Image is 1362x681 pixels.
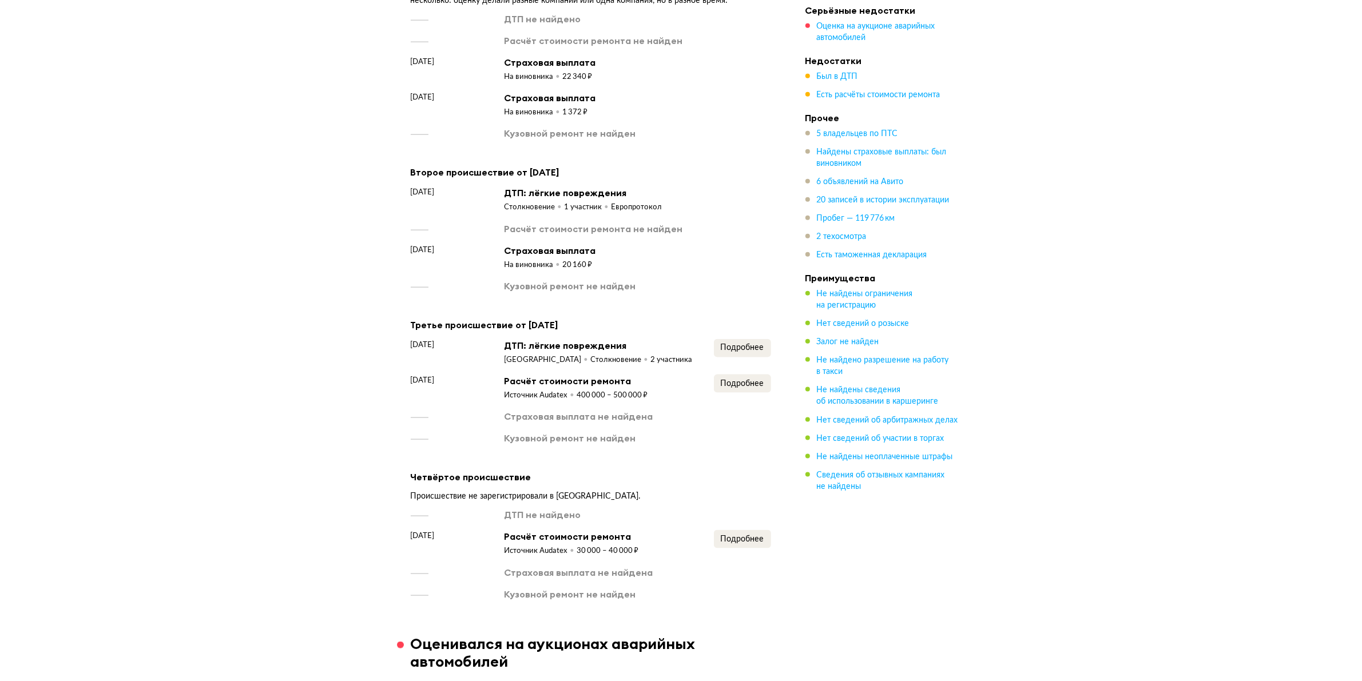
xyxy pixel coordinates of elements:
[817,290,913,309] span: Не найдены ограничения на регистрацию
[817,452,953,460] span: Не найдены неоплаченные штрафы
[505,339,693,352] div: ДТП: лёгкие повреждения
[591,355,651,365] div: Столкновение
[817,386,939,405] span: Не найдены сведения об использовании в каршеринге
[505,566,653,579] div: Страховая выплата не найдена
[505,107,563,118] div: На виновника
[505,375,648,387] div: Расчёт стоимости ремонта
[721,344,764,352] span: Подробнее
[805,55,966,66] h4: Недостатки
[411,91,435,103] span: [DATE]
[505,91,596,104] div: Страховая выплата
[505,432,636,444] div: Кузовной ремонт не найден
[721,535,764,543] span: Подробнее
[714,375,771,393] button: Подробнее
[817,130,898,138] span: 5 владельцев по ПТС
[805,5,966,16] h4: Серьёзные недостатки
[563,260,593,270] div: 20 160 ₽
[505,222,683,235] div: Расчёт стоимости ремонта не найден
[817,338,879,346] span: Залог не найден
[505,186,662,199] div: ДТП: лёгкие повреждения
[817,214,895,222] span: Пробег — 119 776 км
[411,375,435,386] span: [DATE]
[505,244,596,257] div: Страховая выплата
[817,22,935,42] span: Оценка на аукционе аварийных автомобилей
[505,391,577,401] div: Источник Audatex
[411,56,435,67] span: [DATE]
[817,416,958,424] span: Нет сведений об арбитражных делах
[565,202,611,213] div: 1 участник
[651,355,693,365] div: 2 участника
[505,588,636,600] div: Кузовной ремонт не найден
[817,434,944,442] span: Нет сведений об участии в торгах
[721,380,764,388] span: Подробнее
[817,471,945,490] span: Сведения об отзывных кампаниях не найдены
[505,72,563,82] div: На виновника
[411,635,785,670] h3: Оценивался на аукционах аварийных автомобилей
[563,72,593,82] div: 22 340 ₽
[577,391,648,401] div: 400 000 – 500 000 ₽
[817,251,927,259] span: Есть таможенная декларация
[817,148,947,168] span: Найдены страховые выплаты: был виновником
[505,260,563,270] div: На виновника
[411,317,771,332] div: Третье происшествие от [DATE]
[505,508,581,521] div: ДТП не найдено
[805,272,966,284] h4: Преимущества
[817,196,950,204] span: 20 записей в истории эксплуатации
[817,73,858,81] span: Был в ДТП
[505,355,591,365] div: [GEOGRAPHIC_DATA]
[505,56,596,69] div: Страховая выплата
[805,112,966,124] h4: Прочее
[411,186,435,198] span: [DATE]
[817,356,949,376] span: Не найдено разрешение на работу в такси
[411,165,771,180] div: Второе происшествие от [DATE]
[505,13,581,25] div: ДТП не найдено
[505,546,577,556] div: Источник Audatex
[505,410,653,423] div: Страховая выплата не найдена
[563,107,588,118] div: 1 372 ₽
[817,320,910,328] span: Нет сведений о розыске
[817,178,904,186] span: 6 объявлений на Авито
[411,339,435,351] span: [DATE]
[411,530,435,541] span: [DATE]
[505,127,636,140] div: Кузовной ремонт не найден
[611,202,662,213] div: Европротокол
[577,546,639,556] div: 30 000 – 40 000 ₽
[505,202,565,213] div: Столкновение
[411,491,771,501] div: Происшествие не зарегистрировали в [GEOGRAPHIC_DATA].
[505,530,639,543] div: Расчёт стоимости ремонта
[817,233,867,241] span: 2 техосмотра
[411,469,771,484] div: Четвёртое происшествие
[817,91,940,99] span: Есть расчёты стоимости ремонта
[505,34,683,47] div: Расчёт стоимости ремонта не найден
[505,280,636,292] div: Кузовной ремонт не найден
[411,244,435,256] span: [DATE]
[714,530,771,548] button: Подробнее
[714,339,771,357] button: Подробнее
